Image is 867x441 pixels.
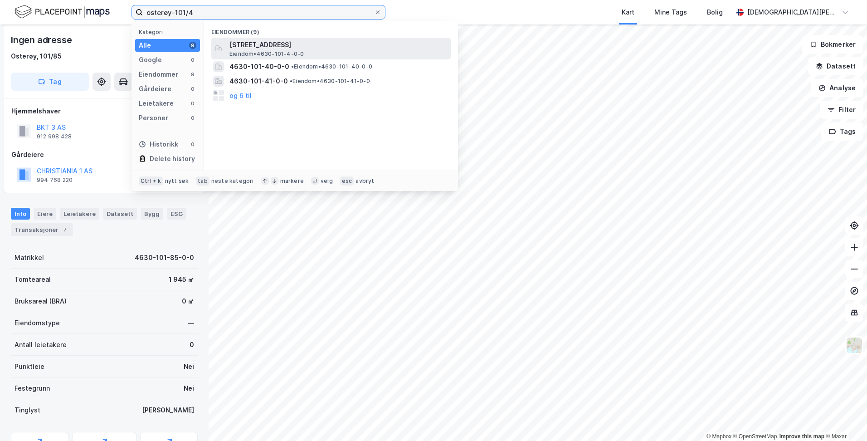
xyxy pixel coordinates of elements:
div: markere [280,177,304,185]
button: Filter [820,101,863,119]
button: og 6 til [229,90,252,101]
div: 0 [189,85,196,93]
div: Delete history [150,153,195,164]
input: Søk på adresse, matrikkel, gårdeiere, leietakere eller personer [143,5,374,19]
iframe: Chat Widget [822,397,867,441]
div: Eiendomstype [15,318,60,328]
div: Alle [139,40,151,51]
div: Eiendommer [139,69,178,80]
div: Leietakere [60,208,99,220]
div: 912 998 428 [37,133,72,140]
div: — [188,318,194,328]
img: Z [846,337,863,354]
div: Hjemmelshaver [11,106,197,117]
div: Ingen adresse [11,33,73,47]
div: Kategori [139,29,200,35]
div: 0 [189,56,196,64]
div: 0 [190,339,194,350]
div: Bolig [707,7,723,18]
div: Festegrunn [15,383,50,394]
div: Historikk [139,139,178,150]
span: [STREET_ADDRESS] [229,39,447,50]
div: 9 [189,71,196,78]
div: Info [11,208,30,220]
div: Gårdeiere [139,83,171,94]
div: 9 [189,42,196,49]
div: Nei [184,383,194,394]
div: velg [321,177,333,185]
span: 4630-101-41-0-0 [229,76,288,87]
div: Datasett [103,208,137,220]
div: Mine Tags [654,7,687,18]
div: Kart [622,7,634,18]
div: [DEMOGRAPHIC_DATA][PERSON_NAME] [747,7,838,18]
div: [PERSON_NAME] [142,405,194,416]
div: Matrikkel [15,252,44,263]
div: Punktleie [15,361,44,372]
div: Eiere [34,208,56,220]
div: Google [139,54,162,65]
span: 4630-101-40-0-0 [229,61,289,72]
button: Datasett [808,57,863,75]
div: avbryt [356,177,374,185]
div: neste kategori [211,177,254,185]
div: tab [196,176,209,186]
a: Mapbox [706,433,731,440]
div: 0 ㎡ [182,296,194,307]
button: Tag [11,73,89,91]
a: Improve this map [779,433,824,440]
div: ESG [167,208,186,220]
div: 7 [60,225,69,234]
div: Personer [139,113,168,123]
div: 0 [189,141,196,148]
img: logo.f888ab2527a4732fd821a326f86c7f29.svg [15,4,110,20]
button: Bokmerker [802,35,863,54]
div: nytt søk [165,177,189,185]
div: 4630-101-85-0-0 [135,252,194,263]
div: esc [340,176,354,186]
div: 994 768 220 [37,176,73,184]
div: 0 [189,114,196,122]
span: Eiendom • 4630-101-4-0-0 [229,50,304,58]
div: Transaksjoner [11,223,73,236]
div: Antall leietakere [15,339,67,350]
div: Eiendommer (9) [204,21,458,38]
div: Tinglyst [15,405,40,416]
div: Osterøy, 101/85 [11,51,62,62]
span: • [291,63,294,70]
div: Nei [184,361,194,372]
span: • [290,78,292,84]
span: Eiendom • 4630-101-41-0-0 [290,78,370,85]
div: Bygg [141,208,163,220]
div: Tomteareal [15,274,51,285]
span: Eiendom • 4630-101-40-0-0 [291,63,372,70]
div: Leietakere [139,98,174,109]
div: 0 [189,100,196,107]
div: Kontrollprogram for chat [822,397,867,441]
a: OpenStreetMap [733,433,777,440]
button: Analyse [811,79,863,97]
div: 1 945 ㎡ [169,274,194,285]
div: Gårdeiere [11,149,197,160]
button: Tags [821,122,863,141]
div: Bruksareal (BRA) [15,296,67,307]
div: Ctrl + k [139,176,163,186]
